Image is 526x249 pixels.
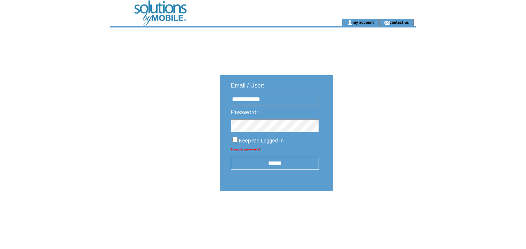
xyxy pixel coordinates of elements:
img: transparent.png;jsessionid=CF2668534EE94DD9CB816B06DA47ED79 [354,209,391,219]
span: Password: [231,109,258,115]
span: Email / User: [231,82,264,89]
a: contact us [390,20,409,25]
img: account_icon.gif;jsessionid=CF2668534EE94DD9CB816B06DA47ED79 [347,20,353,26]
img: contact_us_icon.gif;jsessionid=CF2668534EE94DD9CB816B06DA47ED79 [384,20,390,26]
a: Forgot password? [231,147,260,151]
a: my account [353,20,374,25]
span: Keep Me Logged In [239,138,283,144]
